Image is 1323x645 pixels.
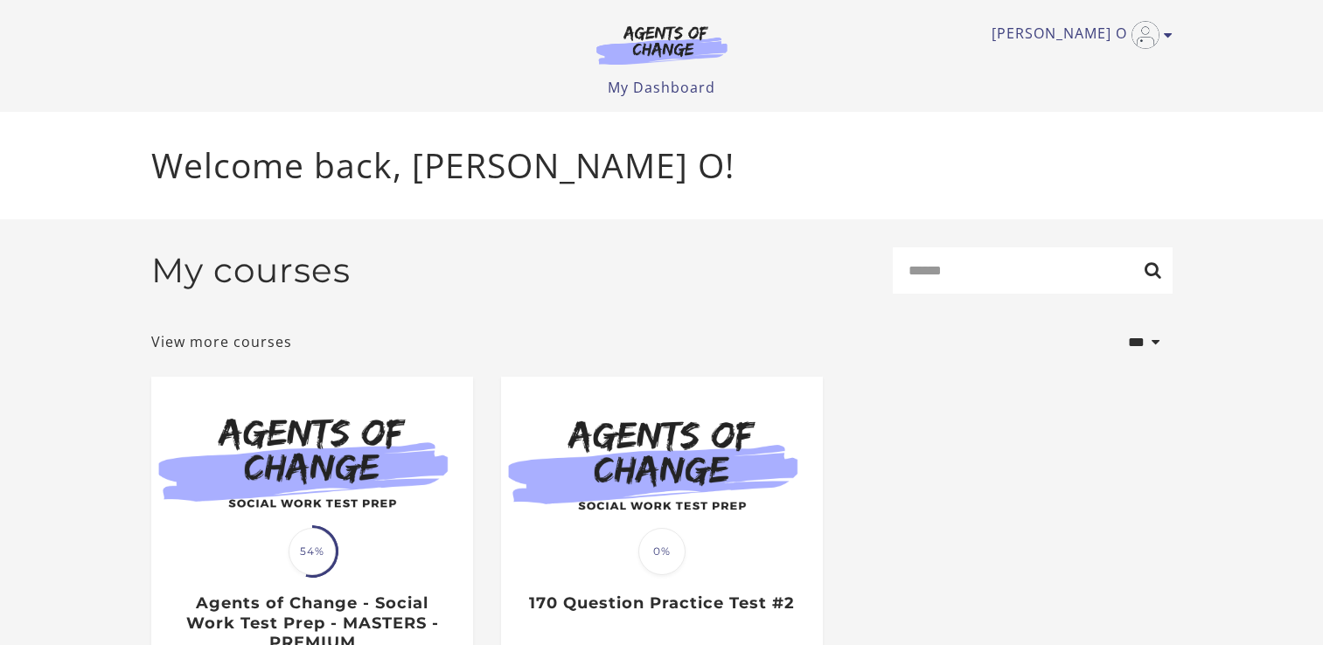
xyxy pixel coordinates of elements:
p: Welcome back, [PERSON_NAME] O! [151,140,1173,191]
h2: My courses [151,250,351,291]
a: Toggle menu [992,21,1164,49]
a: My Dashboard [608,78,715,97]
span: 54% [289,528,336,575]
h3: 170 Question Practice Test #2 [519,593,804,614]
a: View more courses [151,331,292,352]
img: Agents of Change Logo [578,24,746,65]
span: 0% [638,528,686,575]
